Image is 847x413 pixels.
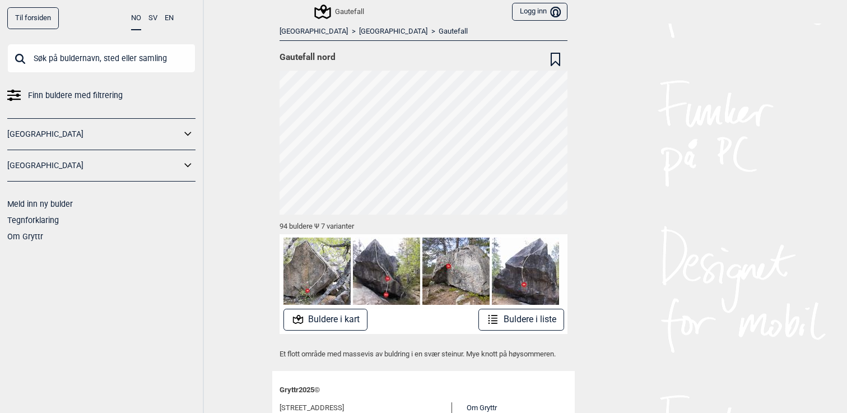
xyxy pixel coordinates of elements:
a: Om Gryttr [7,232,43,241]
a: Finn buldere med filtrering [7,87,196,104]
span: > [352,27,356,36]
p: Et flott område med massevis av buldring i en svær steinur. Mye knott på høysommeren. [280,349,567,360]
a: Meld inn ny bulder [7,199,73,208]
a: [GEOGRAPHIC_DATA] [359,27,427,36]
button: EN [165,7,174,29]
a: Om Gryttr [467,403,497,412]
input: Søk på buldernavn, sted eller samling [7,44,196,73]
div: 94 buldere Ψ 7 varianter [280,215,567,234]
span: > [431,27,435,36]
a: [GEOGRAPHIC_DATA] [7,126,181,142]
button: Buldere i liste [478,309,564,331]
img: Fortapte menn [353,238,420,305]
img: Ornenuten [492,238,559,305]
button: SV [148,7,157,29]
div: Gryttr 2025 © [280,378,567,402]
span: Gautefall nord [280,52,336,63]
button: Logg inn [512,3,567,21]
span: Finn buldere med filtrering [28,87,123,104]
a: [GEOGRAPHIC_DATA] [280,27,348,36]
button: Buldere i kart [283,309,368,331]
a: Tegnforklaring [7,216,59,225]
a: [GEOGRAPHIC_DATA] [7,157,181,174]
div: Gautefall [316,5,364,18]
a: Gautefall [439,27,468,36]
img: Whiplash SS 230528 [283,238,351,305]
img: Gutten i royken [422,238,490,305]
a: Til forsiden [7,7,59,29]
button: NO [131,7,141,30]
